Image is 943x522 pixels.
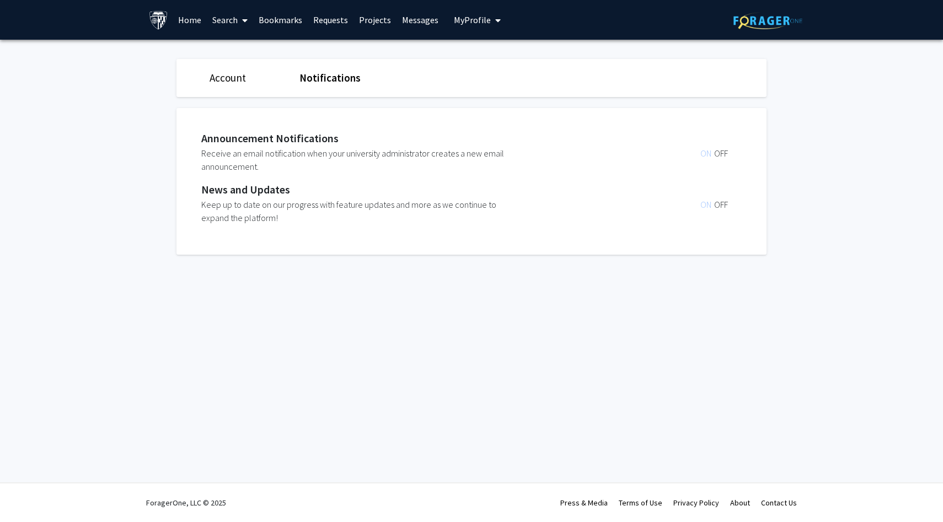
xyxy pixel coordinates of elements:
img: Johns Hopkins University Logo [149,10,168,30]
a: Contact Us [761,498,797,508]
a: Account [210,71,246,84]
span: OFF [714,199,728,210]
iframe: Chat [8,472,47,514]
div: Announcement Notifications [201,130,736,147]
a: Messages [397,1,444,39]
a: Notifications [299,71,361,84]
a: Bookmarks [253,1,308,39]
span: ON [700,199,714,210]
a: Requests [308,1,353,39]
div: Receive an email notification when your university administrator creates a new email announcement. [201,147,513,173]
a: Search [207,1,253,39]
a: About [730,498,750,508]
a: Press & Media [560,498,608,508]
a: Home [173,1,207,39]
span: OFF [714,148,728,159]
span: ON [700,148,714,159]
div: ForagerOne, LLC © 2025 [146,483,226,522]
span: My Profile [454,14,491,25]
img: ForagerOne Logo [733,12,802,29]
a: Privacy Policy [673,498,719,508]
a: Projects [353,1,397,39]
a: Terms of Use [619,498,662,508]
div: Keep up to date on our progress with feature updates and more as we continue to expand the platform! [201,198,513,224]
div: News and Updates [201,181,736,198]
